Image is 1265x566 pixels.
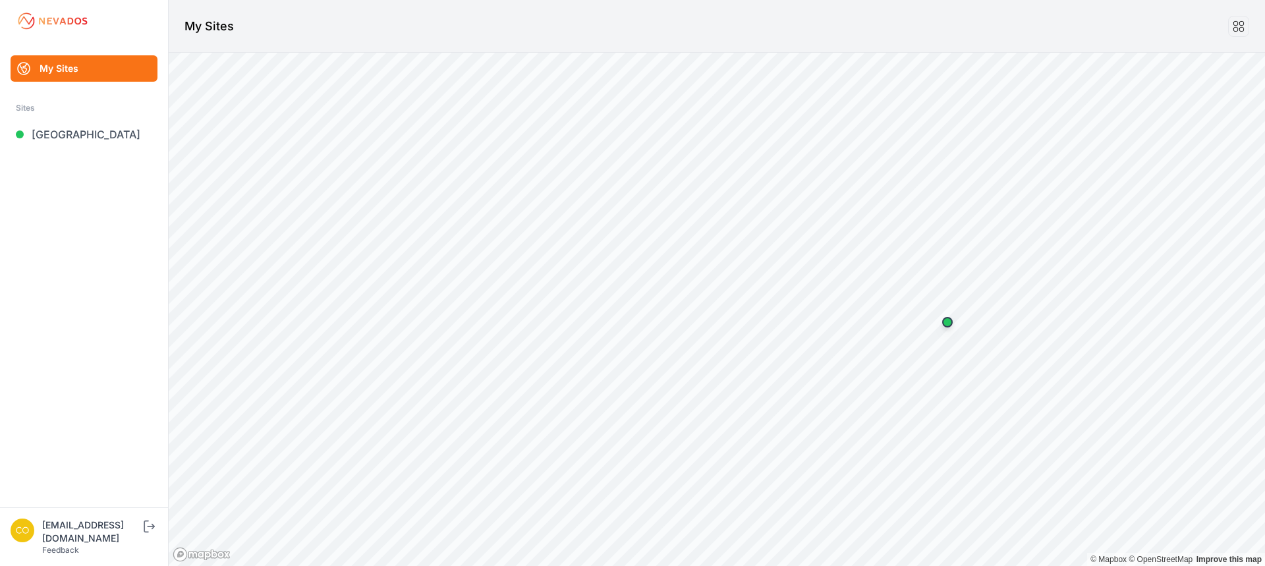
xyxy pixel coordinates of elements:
h1: My Sites [184,17,234,36]
a: [GEOGRAPHIC_DATA] [11,121,157,148]
a: OpenStreetMap [1129,555,1193,564]
a: Mapbox logo [173,547,231,562]
canvas: Map [169,53,1265,566]
a: Mapbox [1090,555,1127,564]
img: controlroomoperator@invenergy.com [11,519,34,542]
div: Sites [16,100,152,116]
a: Feedback [42,545,79,555]
a: My Sites [11,55,157,82]
a: Map feedback [1196,555,1262,564]
div: Map marker [934,309,961,335]
div: [EMAIL_ADDRESS][DOMAIN_NAME] [42,519,141,545]
img: Nevados [16,11,90,32]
